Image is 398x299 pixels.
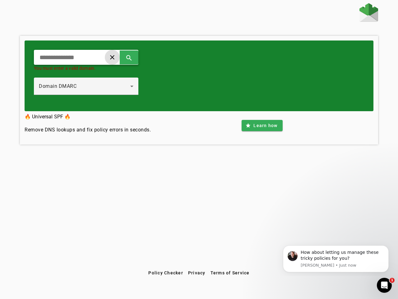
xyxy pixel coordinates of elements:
[242,120,282,131] button: Learn how
[359,3,378,22] img: Fraudmarc Logo
[188,270,206,275] span: Privacy
[274,240,398,276] iframe: Intercom notifications message
[146,267,186,278] button: Policy Checker
[211,270,250,275] span: Terms of Service
[377,278,392,293] iframe: Intercom live chat
[39,83,76,89] span: Domain DMARC
[186,267,208,278] button: Privacy
[34,65,138,71] mat-error: You must enter a valid domain.
[208,267,252,278] button: Terms of Service
[25,126,151,134] h4: Remove DNS lookups and fix policy errors in seconds.
[253,122,277,129] span: Learn how
[25,112,151,121] h3: 🔥 Universal SPF 🔥
[359,3,378,23] a: Home
[390,278,395,283] span: 1
[148,270,183,275] span: Policy Checker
